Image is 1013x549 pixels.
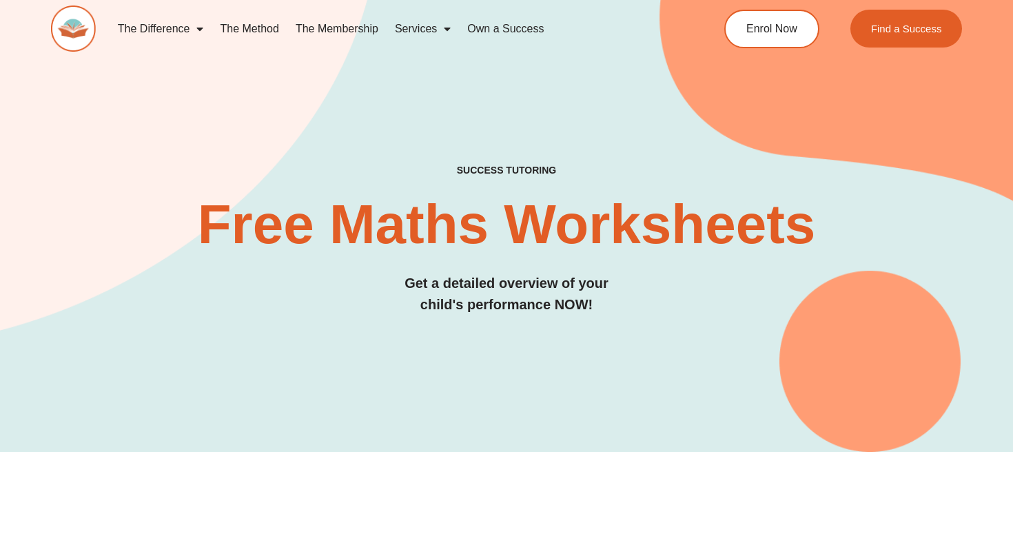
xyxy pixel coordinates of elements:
[459,13,552,45] a: Own a Success
[110,13,212,45] a: The Difference
[110,13,673,45] nav: Menu
[212,13,287,45] a: The Method
[746,23,797,34] span: Enrol Now
[724,10,819,48] a: Enrol Now
[51,197,963,252] h2: Free Maths Worksheets​
[871,23,942,34] span: Find a Success
[387,13,459,45] a: Services
[850,10,963,48] a: Find a Success
[51,273,963,315] h3: Get a detailed overview of your child's performance NOW!
[287,13,387,45] a: The Membership
[51,165,963,176] h4: SUCCESS TUTORING​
